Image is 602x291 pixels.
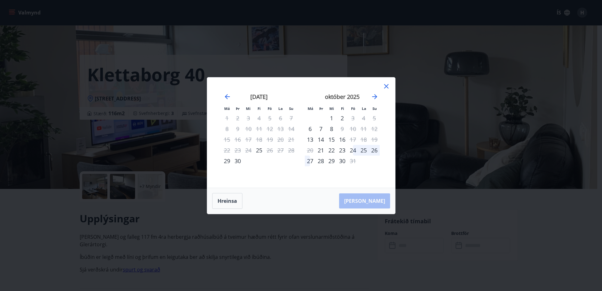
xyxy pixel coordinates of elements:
[268,106,272,111] small: Fö
[305,123,315,134] td: Choose mánudagur, 6. október 2025 as your check-in date. It’s available.
[326,123,337,134] td: Choose miðvikudagur, 8. október 2025 as your check-in date. It’s available.
[254,123,264,134] td: Not available. fimmtudagur, 11. september 2025
[369,113,380,123] td: Not available. sunnudagur, 5. október 2025
[348,113,358,123] td: Not available. föstudagur, 3. október 2025
[232,156,243,166] div: 30
[348,156,358,166] td: Not available. föstudagur, 31. október 2025
[222,134,232,145] td: Not available. mánudagur, 15. september 2025
[254,113,264,123] td: Not available. fimmtudagur, 4. september 2025
[215,85,388,180] div: Calendar
[212,193,242,209] button: Hreinsa
[358,123,369,134] td: Not available. laugardagur, 11. október 2025
[305,156,315,166] div: 27
[315,156,326,166] td: Choose þriðjudagur, 28. október 2025 as your check-in date. It’s available.
[319,106,323,111] small: Þr
[348,156,358,166] div: Aðeins útritun í boði
[222,156,232,166] td: Choose mánudagur, 29. september 2025 as your check-in date. It’s available.
[254,145,264,156] td: Choose fimmtudagur, 25. september 2025 as your check-in date. It’s available.
[326,145,337,156] div: 22
[315,134,326,145] td: Choose þriðjudagur, 14. október 2025 as your check-in date. It’s available.
[362,106,366,111] small: La
[369,145,380,156] td: Choose sunnudagur, 26. október 2025 as your check-in date. It’s available.
[222,145,232,156] td: Not available. mánudagur, 22. september 2025
[369,123,380,134] td: Not available. sunnudagur, 12. október 2025
[275,145,286,156] td: Not available. laugardagur, 27. september 2025
[315,156,326,166] div: 28
[286,123,297,134] td: Not available. sunnudagur, 14. september 2025
[325,93,360,100] strong: október 2025
[286,145,297,156] td: Not available. sunnudagur, 28. september 2025
[264,145,275,156] td: Not available. föstudagur, 26. september 2025
[369,145,380,156] div: 26
[305,156,315,166] td: Choose mánudagur, 27. október 2025 as your check-in date. It’s available.
[264,145,275,156] div: Aðeins útritun í boði
[289,106,293,111] small: Su
[337,156,348,166] td: Choose fimmtudagur, 30. október 2025 as your check-in date. It’s available.
[275,123,286,134] td: Not available. laugardagur, 13. september 2025
[264,134,275,145] td: Not available. föstudagur, 19. september 2025
[222,113,232,123] td: Not available. mánudagur, 1. september 2025
[278,106,283,111] small: La
[358,145,369,156] div: 25
[258,106,261,111] small: Fi
[246,106,251,111] small: Mi
[232,156,243,166] td: Choose þriðjudagur, 30. september 2025 as your check-in date. It’s available.
[326,156,337,166] td: Choose miðvikudagur, 29. október 2025 as your check-in date. It’s available.
[326,134,337,145] td: Choose miðvikudagur, 15. október 2025 as your check-in date. It’s available.
[315,134,326,145] div: 14
[358,134,369,145] td: Not available. laugardagur, 18. október 2025
[232,134,243,145] td: Not available. þriðjudagur, 16. september 2025
[351,106,355,111] small: Fö
[243,113,254,123] td: Not available. miðvikudagur, 3. september 2025
[243,145,254,156] td: Not available. miðvikudagur, 24. september 2025
[224,93,231,100] div: Move backward to switch to the previous month.
[372,106,377,111] small: Su
[337,134,348,145] div: 16
[305,145,315,156] td: Not available. mánudagur, 20. október 2025
[348,134,358,145] div: Aðeins útritun í boði
[315,145,326,156] td: Choose þriðjudagur, 21. október 2025 as your check-in date. It’s available.
[348,123,358,134] td: Not available. föstudagur, 10. október 2025
[232,123,243,134] td: Not available. þriðjudagur, 9. september 2025
[348,134,358,145] td: Not available. föstudagur, 17. október 2025
[243,123,254,134] td: Not available. miðvikudagur, 10. september 2025
[337,145,348,156] div: 23
[348,113,358,123] div: Aðeins útritun í boði
[337,156,348,166] div: 30
[305,123,315,134] div: Aðeins innritun í boði
[337,123,348,134] td: Not available. fimmtudagur, 9. október 2025
[286,113,297,123] td: Not available. sunnudagur, 7. september 2025
[254,145,264,156] div: Aðeins innritun í boði
[315,123,326,134] td: Choose þriðjudagur, 7. október 2025 as your check-in date. It’s available.
[348,145,358,156] div: 24
[371,93,378,100] div: Move forward to switch to the next month.
[250,93,268,100] strong: [DATE]
[369,134,380,145] td: Not available. sunnudagur, 19. október 2025
[254,134,264,145] td: Not available. fimmtudagur, 18. september 2025
[348,145,358,156] td: Choose föstudagur, 24. október 2025 as your check-in date. It’s available.
[337,134,348,145] td: Choose fimmtudagur, 16. október 2025 as your check-in date. It’s available.
[326,145,337,156] td: Choose miðvikudagur, 22. október 2025 as your check-in date. It’s available.
[329,106,334,111] small: Mi
[236,106,240,111] small: Þr
[286,134,297,145] td: Not available. sunnudagur, 21. september 2025
[337,145,348,156] td: Choose fimmtudagur, 23. október 2025 as your check-in date. It’s available.
[337,113,348,123] div: 2
[326,113,337,123] td: Choose miðvikudagur, 1. október 2025 as your check-in date. It’s available.
[341,106,344,111] small: Fi
[305,134,315,145] div: Aðeins innritun í boði
[305,134,315,145] td: Choose mánudagur, 13. október 2025 as your check-in date. It’s available.
[326,123,337,134] div: 8
[222,156,232,166] div: Aðeins innritun í boði
[275,134,286,145] td: Not available. laugardagur, 20. september 2025
[358,113,369,123] td: Not available. laugardagur, 4. október 2025
[315,123,326,134] div: 7
[264,123,275,134] td: Not available. föstudagur, 12. september 2025
[232,145,243,156] td: Not available. þriðjudagur, 23. september 2025
[275,113,286,123] td: Not available. laugardagur, 6. september 2025
[337,123,348,134] div: Aðeins útritun í boði
[232,113,243,123] td: Not available. þriðjudagur, 2. september 2025
[337,113,348,123] td: Choose fimmtudagur, 2. október 2025 as your check-in date. It’s available.
[326,156,337,166] div: 29
[264,113,275,123] td: Not available. föstudagur, 5. september 2025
